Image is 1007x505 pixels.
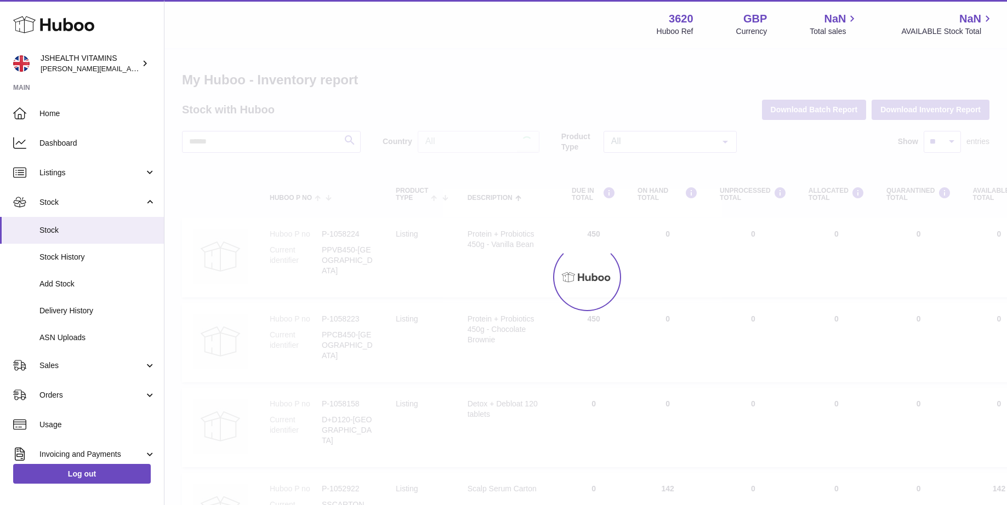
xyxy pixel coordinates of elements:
img: francesca@jshealthvitamins.com [13,55,30,72]
span: Dashboard [39,138,156,148]
span: Stock [39,197,144,208]
span: ASN Uploads [39,332,156,343]
span: Total sales [810,26,858,37]
strong: GBP [743,12,767,26]
span: Invoicing and Payments [39,449,144,460]
span: Home [39,108,156,119]
a: NaN Total sales [810,12,858,37]
a: Log out [13,464,151,484]
span: Add Stock [39,279,156,289]
span: Listings [39,168,144,178]
span: Stock [39,225,156,236]
span: Usage [39,420,156,430]
span: Orders [39,390,144,400]
span: NaN [824,12,846,26]
span: NaN [959,12,981,26]
div: Huboo Ref [657,26,693,37]
span: Delivery History [39,306,156,316]
div: JSHEALTH VITAMINS [41,53,139,74]
a: NaN AVAILABLE Stock Total [901,12,994,37]
span: Stock History [39,252,156,262]
span: AVAILABLE Stock Total [901,26,994,37]
strong: 3620 [669,12,693,26]
div: Currency [736,26,767,37]
span: [PERSON_NAME][EMAIL_ADDRESS][DOMAIN_NAME] [41,64,220,73]
span: Sales [39,360,144,371]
